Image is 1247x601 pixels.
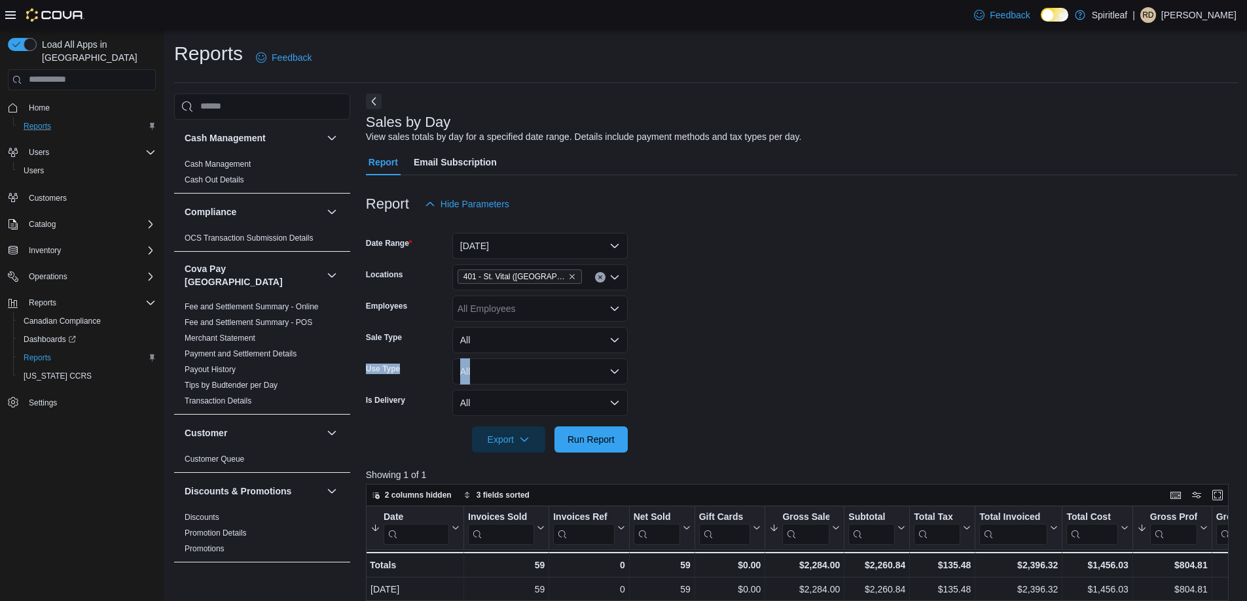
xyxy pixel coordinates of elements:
span: Catalog [29,219,56,230]
button: Operations [3,267,161,286]
button: All [452,390,628,416]
div: $135.48 [914,581,971,597]
div: Discounts & Promotions [174,509,350,562]
span: Feedback [272,51,312,64]
span: Reports [29,298,56,308]
a: Transaction Details [185,396,251,405]
div: 0 [553,557,624,573]
label: Locations [366,269,403,280]
div: Subtotal [848,511,895,524]
a: Dashboards [13,330,161,349]
span: Reports [24,295,156,311]
button: All [452,327,628,353]
div: Total Tax [914,511,960,545]
div: $0.00 [699,581,761,597]
div: Gross Profit [1150,511,1197,524]
div: Gross Sales [782,511,829,524]
span: Users [24,165,44,176]
a: Cash Out Details [185,175,244,184]
div: Subtotal [848,511,895,545]
div: Customer [174,451,350,472]
span: Transaction Details [185,396,251,406]
span: Operations [24,269,156,284]
input: Dark Mode [1041,8,1068,22]
button: Home [3,98,161,117]
button: Settings [3,393,161,412]
span: [US_STATE] CCRS [24,371,92,381]
button: Cova Pay [GEOGRAPHIC_DATA] [185,262,321,288]
a: Customers [24,190,72,206]
button: Total Cost [1066,511,1128,545]
span: Run Report [568,433,615,446]
div: Net Sold [633,511,679,524]
a: Customer Queue [185,455,244,464]
button: Reports [24,295,62,311]
span: Hide Parameters [441,197,509,211]
button: Operations [24,269,73,284]
div: $804.81 [1137,557,1208,573]
span: Users [29,147,49,158]
button: Customer [324,425,340,441]
button: 2 columns hidden [367,487,457,503]
a: Payout History [185,365,236,374]
div: $2,260.84 [848,581,905,597]
div: 59 [633,557,690,573]
button: Net Sold [633,511,690,545]
a: Dashboards [18,332,81,347]
nav: Complex example [8,93,156,446]
span: Discounts [185,512,219,523]
div: Gift Card Sales [698,511,750,545]
button: Date [370,511,460,545]
div: Gift Cards [698,511,750,524]
button: Cash Management [324,130,340,146]
span: Users [18,163,156,179]
a: Canadian Compliance [18,313,106,329]
button: Users [24,145,54,160]
span: Home [29,103,50,113]
a: Reports [18,118,56,134]
div: $2,396.32 [979,581,1058,597]
button: Keyboard shortcuts [1168,487,1184,503]
span: Catalog [24,216,156,232]
div: Invoices Sold [468,511,534,524]
label: Employees [366,301,407,311]
button: 3 fields sorted [458,487,535,503]
div: Total Cost [1066,511,1117,524]
a: Feedback [251,44,317,71]
span: Customer Queue [185,454,244,464]
span: Operations [29,271,67,282]
button: Gift Cards [698,511,761,545]
div: Total Tax [914,511,960,524]
a: Feedback [969,2,1035,28]
span: Customers [24,189,156,205]
div: Ravi D [1140,7,1156,23]
button: Remove 401 - St. Vital (Winnipeg) from selection in this group [568,273,576,281]
div: $135.48 [914,557,971,573]
div: 59 [634,581,691,597]
a: Reports [18,350,56,366]
span: Load All Apps in [GEOGRAPHIC_DATA] [37,38,156,64]
a: Tips by Budtender per Day [185,381,278,390]
span: Fee and Settlement Summary - POS [185,317,312,328]
span: Reports [24,352,51,363]
button: Reports [3,294,161,312]
span: Users [24,145,156,160]
button: All [452,358,628,385]
div: Total Invoiced [979,511,1047,524]
a: [US_STATE] CCRS [18,368,97,384]
div: 0 [553,581,624,597]
a: Discounts [185,513,219,522]
a: Promotion Details [185,528,247,538]
button: Total Tax [914,511,971,545]
button: Inventory [3,241,161,260]
span: Email Subscription [414,149,497,175]
span: Fee and Settlement Summary - Online [185,301,319,312]
button: Run Report [554,426,628,453]
button: Customers [3,188,161,207]
button: Invoices Sold [468,511,545,545]
button: Catalog [3,215,161,233]
button: Invoices Ref [553,511,624,545]
p: Showing 1 of 1 [366,468,1238,481]
button: Enter fullscreen [1210,487,1225,503]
